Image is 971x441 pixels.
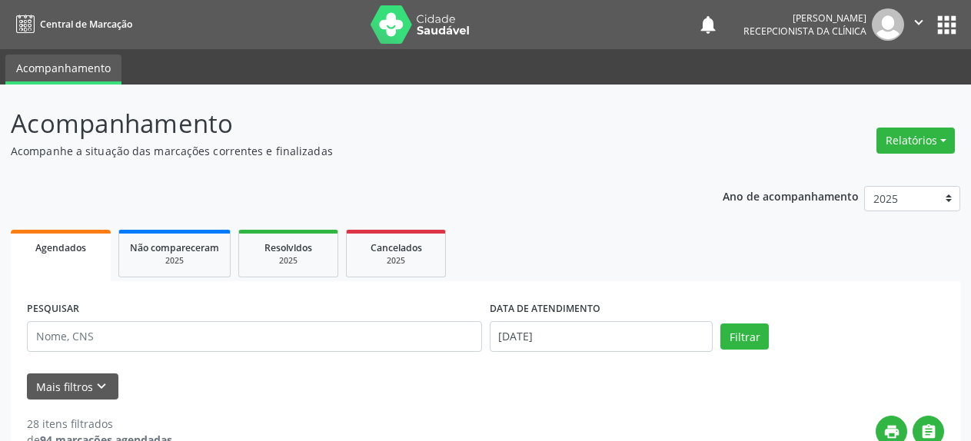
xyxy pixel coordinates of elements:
i: keyboard_arrow_down [93,378,110,395]
a: Central de Marcação [11,12,132,37]
a: Acompanhamento [5,55,121,85]
button: notifications [697,14,719,35]
div: 2025 [130,255,219,267]
label: DATA DE ATENDIMENTO [490,297,600,321]
button:  [904,8,933,41]
span: Central de Marcação [40,18,132,31]
p: Acompanhamento [11,104,676,143]
span: Recepcionista da clínica [743,25,866,38]
button: Filtrar [720,323,769,350]
div: [PERSON_NAME] [743,12,866,25]
div: 2025 [250,255,327,267]
img: img [872,8,904,41]
p: Ano de acompanhamento [723,186,859,205]
i:  [920,423,937,440]
span: Cancelados [371,241,422,254]
i:  [910,14,927,31]
span: Não compareceram [130,241,219,254]
button: Mais filtroskeyboard_arrow_down [27,373,118,400]
p: Acompanhe a situação das marcações correntes e finalizadas [11,143,676,159]
label: PESQUISAR [27,297,79,321]
span: Resolvidos [264,241,312,254]
span: Agendados [35,241,86,254]
div: 2025 [357,255,434,267]
i: print [883,423,900,440]
input: Selecione um intervalo [490,321,713,352]
button: Relatórios [876,128,955,154]
div: 28 itens filtrados [27,416,172,432]
input: Nome, CNS [27,321,482,352]
button: apps [933,12,960,38]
